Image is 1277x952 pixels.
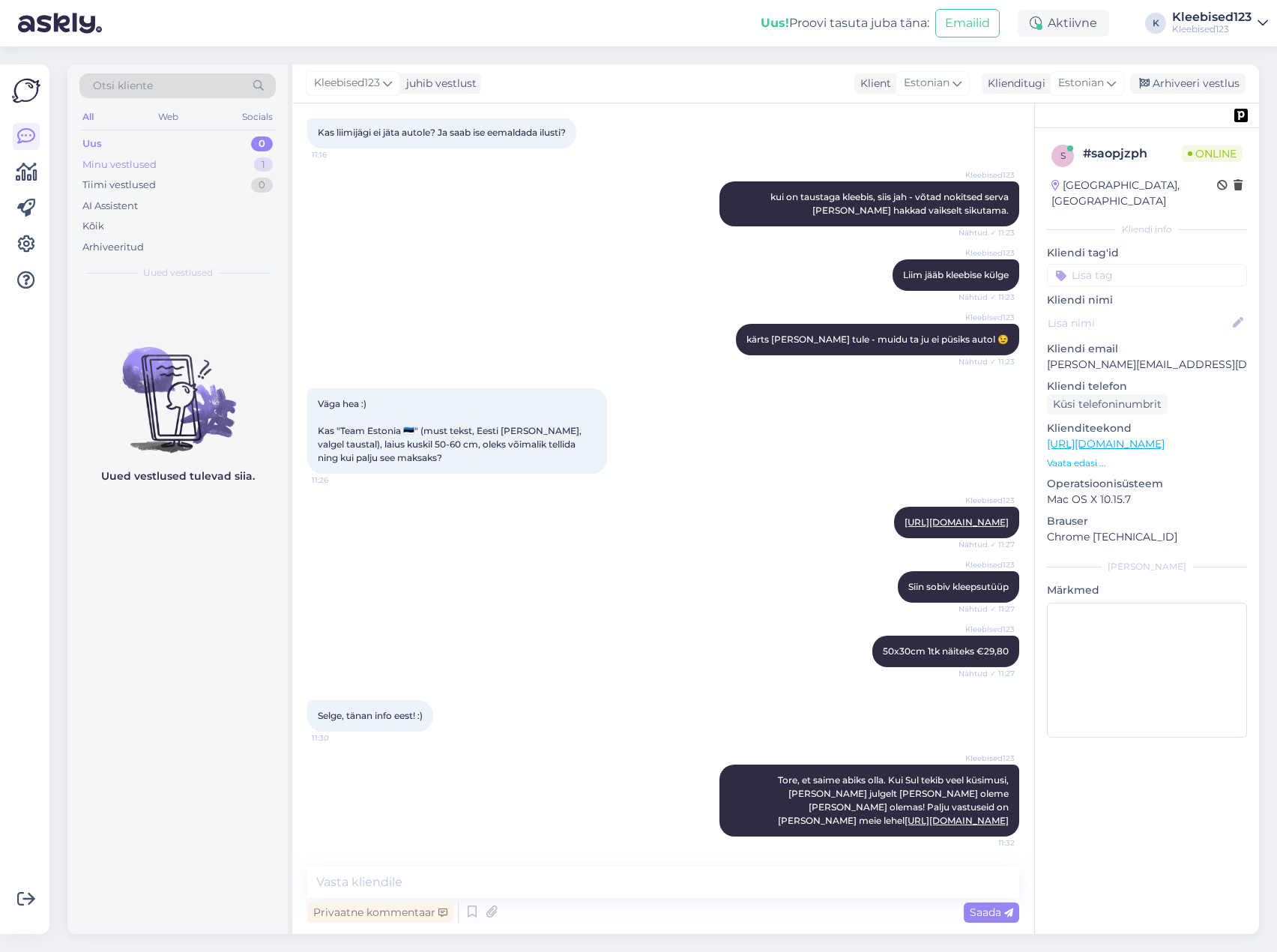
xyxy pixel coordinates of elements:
[905,516,1009,528] a: [URL][DOMAIN_NAME]
[400,76,477,91] div: juhib vestlust
[312,475,368,486] span: 11:26
[1047,357,1247,373] p: [PERSON_NAME][EMAIL_ADDRESS][DOMAIN_NAME]
[239,107,276,127] div: Socials
[82,136,102,151] div: Uus
[1172,11,1252,23] div: Kleebised123
[1047,582,1247,598] p: Märkmed
[1047,476,1247,492] p: Operatsioonisüsteem
[958,539,1015,550] span: Nähtud ✓ 11:27
[82,240,144,255] div: Arhiveeritud
[1182,145,1243,162] span: Online
[82,199,138,214] div: AI Assistent
[1047,245,1247,261] p: Kliendi tag'id
[312,149,368,160] span: 11:16
[935,9,1000,37] button: Emailid
[958,753,1015,764] span: Kleebised123
[82,157,157,172] div: Minu vestlused
[318,398,584,463] span: Väga hea :) Kas "Team Estonia 🇪🇪" (must tekst, Eesti [PERSON_NAME], valgel taustal), laius kuskil...
[982,76,1045,91] div: Klienditugi
[314,75,380,91] span: Kleebised123
[1047,341,1247,357] p: Kliendi email
[312,732,368,744] span: 11:30
[143,266,213,280] span: Uued vestlused
[251,178,273,193] div: 0
[1047,492,1247,507] p: Mac OS X 10.15.7
[958,356,1015,367] span: Nähtud ✓ 11:23
[251,136,273,151] div: 0
[155,107,181,127] div: Web
[67,320,288,455] img: No chats
[79,107,97,127] div: All
[1130,73,1246,94] div: Arhiveeri vestlus
[970,906,1013,919] span: Saada
[254,157,273,172] div: 1
[854,76,891,91] div: Klient
[958,837,1015,849] span: 11:32
[905,815,1009,826] a: [URL][DOMAIN_NAME]
[778,774,1011,826] span: Tore, et saime abiks olla. Kui Sul tekib veel küsimusi, [PERSON_NAME] julgelt [PERSON_NAME] oleme...
[903,269,1009,280] span: Liim jääb kleebise külge
[1047,560,1247,573] div: [PERSON_NAME]
[958,312,1015,323] span: Kleebised123
[101,469,255,484] p: Uued vestlused tulevad siia.
[1047,223,1247,236] div: Kliendi info
[1047,513,1247,529] p: Brauser
[1047,457,1247,470] p: Vaata edasi ...
[958,169,1015,181] span: Kleebised123
[1047,292,1247,308] p: Kliendi nimi
[1172,23,1252,35] div: Kleebised123
[1047,529,1247,545] p: Chrome [TECHNICAL_ID]
[1047,394,1168,415] div: Küsi telefoninumbrit
[883,645,1009,657] span: 50x30cm 1tk näiteks €29,80
[318,710,423,721] span: Selge, tänan info eest! :)
[1058,75,1104,91] span: Estonian
[1083,145,1182,163] div: # saopjzph
[82,219,104,234] div: Kõik
[958,603,1015,615] span: Nähtud ✓ 11:27
[307,903,453,923] div: Privaatne kommentaar
[958,227,1015,238] span: Nähtud ✓ 11:23
[770,191,1011,216] span: kui on taustaga kleebis, siis jah - võtad nokitsed serva [PERSON_NAME] hakkad vaikselt sikutama.
[1048,315,1230,331] input: Lisa nimi
[958,247,1015,259] span: Kleebised123
[958,559,1015,570] span: Kleebised123
[1047,264,1247,286] input: Lisa tag
[1047,437,1165,451] a: [URL][DOMAIN_NAME]
[1060,150,1066,161] span: s
[761,16,789,30] b: Uus!
[1172,11,1268,35] a: Kleebised123Kleebised123
[82,178,156,193] div: Tiimi vestlused
[958,624,1015,635] span: Kleebised123
[1051,178,1217,209] div: [GEOGRAPHIC_DATA], [GEOGRAPHIC_DATA]
[1145,13,1166,34] div: K
[93,78,153,94] span: Otsi kliente
[12,76,40,105] img: Askly Logo
[904,75,950,91] span: Estonian
[908,581,1009,592] span: Siin sobiv kleepsutüüp
[1047,421,1247,436] p: Klienditeekond
[746,334,1009,345] span: kärts [PERSON_NAME] tule - muidu ta ju ei püsiks autol 😉
[1018,10,1109,37] div: Aktiivne
[318,127,566,138] span: Kas liimijägi ei jäta autole? Ja saab ise eemaldada ilusti?
[1047,379,1247,394] p: Kliendi telefon
[958,292,1015,303] span: Nähtud ✓ 11:23
[1234,109,1248,122] img: pd
[761,14,929,32] div: Proovi tasuta juba täna:
[958,668,1015,679] span: Nähtud ✓ 11:27
[958,495,1015,506] span: Kleebised123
